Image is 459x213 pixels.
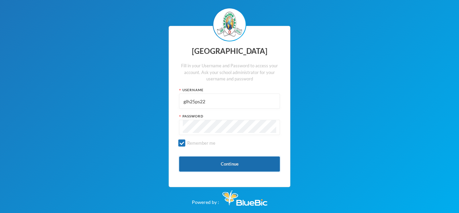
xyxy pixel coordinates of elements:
div: Password [179,114,280,119]
div: Fill in your Username and Password to access your account. Ask your school administrator for your... [179,63,280,82]
span: Remember me [184,140,218,146]
button: Continue [179,156,280,172]
div: [GEOGRAPHIC_DATA] [179,45,280,58]
div: Powered by : [192,187,267,206]
div: Username [179,87,280,93]
img: Bluebic [222,190,267,206]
